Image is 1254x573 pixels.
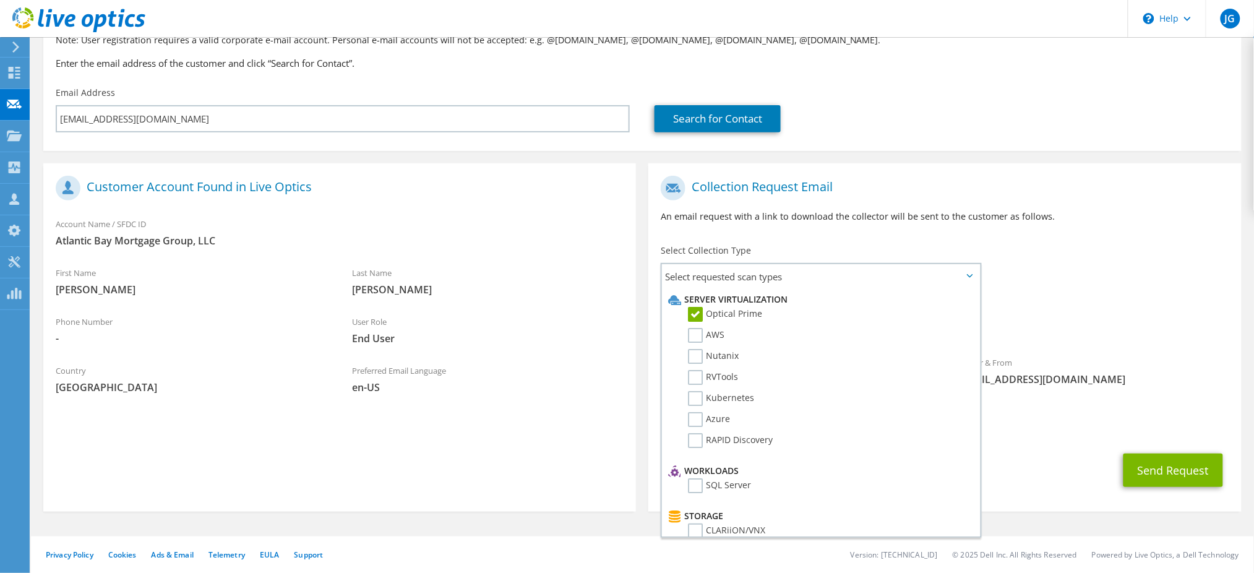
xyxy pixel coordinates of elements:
[152,549,194,560] a: Ads & Email
[352,283,624,296] span: [PERSON_NAME]
[661,176,1222,200] h1: Collection Request Email
[208,549,245,560] a: Telemetry
[958,373,1229,386] span: [EMAIL_ADDRESS][DOMAIN_NAME]
[1092,549,1239,560] li: Powered by Live Optics, a Dell Technology
[56,332,327,345] span: -
[688,328,724,343] label: AWS
[294,549,323,560] a: Support
[688,433,773,448] label: RAPID Discovery
[43,358,340,400] div: Country
[661,210,1229,223] p: An email request with a link to download the collector will be sent to the customer as follows.
[648,294,1241,343] div: Requested Collections
[56,87,115,99] label: Email Address
[56,56,1229,70] h3: Enter the email address of the customer and click “Search for Contact”.
[945,350,1242,392] div: Sender & From
[108,549,137,560] a: Cookies
[1221,9,1240,28] span: JG
[688,370,738,385] label: RVTools
[1143,13,1154,24] svg: \n
[340,358,636,400] div: Preferred Email Language
[648,399,1241,441] div: CC & Reply To
[662,264,980,289] span: Select requested scan types
[56,381,327,394] span: [GEOGRAPHIC_DATA]
[688,412,730,427] label: Azure
[43,309,340,351] div: Phone Number
[56,176,617,200] h1: Customer Account Found in Live Optics
[43,211,636,254] div: Account Name / SFDC ID
[688,391,754,406] label: Kubernetes
[688,349,739,364] label: Nutanix
[340,260,636,303] div: Last Name
[43,260,340,303] div: First Name
[352,381,624,394] span: en-US
[1123,454,1223,487] button: Send Request
[665,292,974,307] li: Server Virtualization
[851,549,938,560] li: Version: [TECHNICAL_ID]
[688,523,765,538] label: CLARiiON/VNX
[648,350,945,392] div: To
[56,283,327,296] span: [PERSON_NAME]
[56,33,1229,47] p: Note: User registration requires a valid corporate e-mail account. Personal e-mail accounts will ...
[953,549,1077,560] li: © 2025 Dell Inc. All Rights Reserved
[56,234,624,248] span: Atlantic Bay Mortgage Group, LLC
[655,105,781,132] a: Search for Contact
[688,307,762,322] label: Optical Prime
[688,478,751,493] label: SQL Server
[46,549,93,560] a: Privacy Policy
[340,309,636,351] div: User Role
[665,509,974,523] li: Storage
[260,549,279,560] a: EULA
[661,244,751,257] label: Select Collection Type
[665,463,974,478] li: Workloads
[352,332,624,345] span: End User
